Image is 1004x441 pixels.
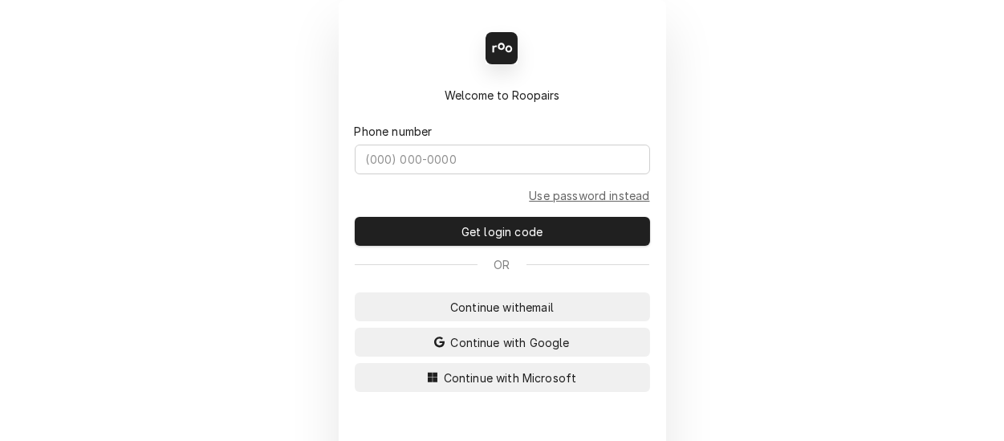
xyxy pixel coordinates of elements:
span: Continue with email [447,299,557,316]
span: Continue with Microsoft [441,370,580,386]
input: (000) 000-0000 [355,145,650,174]
span: Continue with Google [447,334,572,351]
button: Get login code [355,217,650,246]
label: Phone number [355,123,433,140]
button: Continue withemail [355,292,650,321]
button: Continue with Google [355,328,650,357]
a: Go to Phone and password form [529,187,649,204]
div: Welcome to Roopairs [355,87,650,104]
span: Get login code [458,223,546,240]
div: Or [355,256,650,273]
button: Continue with Microsoft [355,363,650,392]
